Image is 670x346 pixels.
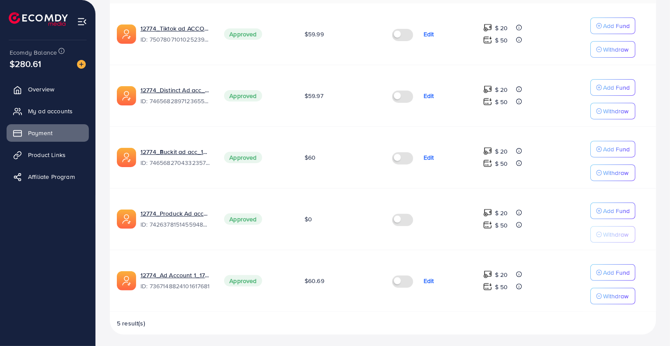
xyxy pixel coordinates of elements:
[495,269,508,280] p: $ 20
[603,168,628,178] p: Withdraw
[305,91,323,100] span: $59.97
[28,107,73,115] span: My ad accounts
[10,48,57,57] span: Ecomdy Balance
[495,282,508,292] p: $ 50
[603,267,630,278] p: Add Fund
[590,264,635,281] button: Add Fund
[483,35,492,45] img: top-up amount
[495,23,508,33] p: $ 20
[603,206,630,216] p: Add Fund
[140,97,210,105] span: ID: 7465682897123655681
[305,153,316,162] span: $60
[28,129,53,137] span: Payment
[140,209,210,229] div: <span class='underline'>12774_Produck Ad account_1729088416169</span></br>7426378151455948817
[117,86,136,105] img: ic-ads-acc.e4c84228.svg
[603,21,630,31] p: Add Fund
[140,24,210,33] a: 12774_Tiktok ad ACCOUNT_1748047846338
[424,152,434,163] p: Edit
[140,35,210,44] span: ID: 7507807101025239058
[590,41,635,58] button: Withdraw
[140,24,210,44] div: <span class='underline'>12774_Tiktok ad ACCOUNT_1748047846338</span></br>7507807101025239058
[590,79,635,96] button: Add Fund
[10,57,41,70] span: $280.61
[140,86,210,106] div: <span class='underline'>12774_Distinct Ad acc_1738239758237</span></br>7465682897123655681
[140,86,210,94] a: 12774_Distinct Ad acc_1738239758237
[590,17,635,34] button: Add Fund
[117,319,145,328] span: 5 result(s)
[424,91,434,101] p: Edit
[117,24,136,44] img: ic-ads-acc.e4c84228.svg
[483,220,492,230] img: top-up amount
[77,17,87,27] img: menu
[603,229,628,240] p: Withdraw
[495,208,508,218] p: $ 20
[28,85,54,94] span: Overview
[7,80,89,98] a: Overview
[483,159,492,168] img: top-up amount
[590,226,635,243] button: Withdraw
[140,271,210,291] div: <span class='underline'>12774_Ad Account 1_1715298022981</span></br>7367148824101617681
[590,141,635,157] button: Add Fund
[77,60,86,69] img: image
[7,124,89,142] a: Payment
[140,282,210,290] span: ID: 7367148824101617681
[483,208,492,217] img: top-up amount
[590,103,635,119] button: Withdraw
[495,35,508,45] p: $ 50
[117,271,136,290] img: ic-ads-acc.e4c84228.svg
[495,97,508,107] p: $ 50
[590,203,635,219] button: Add Fund
[28,150,66,159] span: Product Links
[117,148,136,167] img: ic-ads-acc.e4c84228.svg
[224,90,262,101] span: Approved
[495,220,508,231] p: $ 50
[483,270,492,279] img: top-up amount
[495,146,508,157] p: $ 20
[7,102,89,120] a: My ad accounts
[424,276,434,286] p: Edit
[117,210,136,229] img: ic-ads-acc.e4c84228.svg
[603,144,630,154] p: Add Fund
[495,84,508,95] p: $ 20
[305,276,324,285] span: $60.69
[9,12,68,26] img: logo
[633,307,663,339] iframe: Chat
[603,291,628,301] p: Withdraw
[140,220,210,229] span: ID: 7426378151455948817
[483,282,492,291] img: top-up amount
[140,158,210,167] span: ID: 7465682704332357649
[603,44,628,55] p: Withdraw
[603,106,628,116] p: Withdraw
[495,158,508,169] p: $ 50
[140,271,210,280] a: 12774_Ad Account 1_1715298022981
[224,152,262,163] span: Approved
[224,28,262,40] span: Approved
[305,30,324,38] span: $59.99
[7,146,89,164] a: Product Links
[483,85,492,94] img: top-up amount
[483,147,492,156] img: top-up amount
[603,82,630,93] p: Add Fund
[224,275,262,287] span: Approved
[140,147,210,156] a: 12774_Buckit ad acc_1738239717097
[140,209,210,218] a: 12774_Produck Ad account_1729088416169
[483,97,492,106] img: top-up amount
[224,213,262,225] span: Approved
[140,147,210,168] div: <span class='underline'>12774_Buckit ad acc_1738239717097</span></br>7465682704332357649
[424,29,434,39] p: Edit
[483,23,492,32] img: top-up amount
[590,288,635,304] button: Withdraw
[28,172,75,181] span: Affiliate Program
[7,168,89,185] a: Affiliate Program
[590,164,635,181] button: Withdraw
[305,215,312,224] span: $0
